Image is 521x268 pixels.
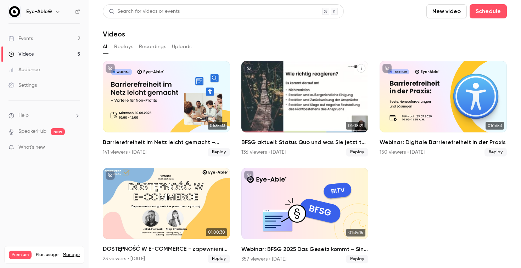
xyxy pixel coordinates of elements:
[382,64,392,73] button: unpublished
[109,8,180,15] div: Search for videos or events
[103,61,230,156] li: Barrierefreiheit im Netz leicht gemacht – Vorteile für Non-Profits
[9,6,20,17] img: Eye-Able®
[241,61,369,156] li: BFSG aktuell: Status Quo und was Sie jetzt tun müssen
[241,61,369,156] a: 01:08:21BFSG aktuell: Status Quo und was Sie jetzt tun müssen136 viewers • [DATE]Replay
[18,128,46,135] a: SpeakerHub
[346,229,365,236] span: 01:34:15
[380,138,507,147] h2: Webinar: Digitale Barrierefreiheit in der Praxis
[426,4,467,18] button: New video
[103,255,145,262] div: 23 viewers • [DATE]
[241,168,369,263] a: 01:34:15Webinar: BFSG 2025 Das Gesetz kommt – Sind Sie bereit?357 viewers • [DATE]Replay
[106,64,115,73] button: unpublished
[103,168,230,263] li: DOSTĘPNOŚĆ W E-COMMERCE - zapewnienie dostępności w przestrzeni cyfrowej
[103,245,230,253] h2: DOSTĘPNOŚĆ W E-COMMERCE - zapewnienie dostępności w przestrzeni cyfrowej
[9,112,80,119] li: help-dropdown-opener
[18,112,29,119] span: Help
[26,8,52,15] h6: Eye-Able®
[103,41,108,52] button: All
[103,138,230,147] h2: Barrierefreiheit im Netz leicht gemacht – Vorteile für Non-Profits
[139,41,166,52] button: Recordings
[63,252,80,258] a: Manage
[346,122,365,130] span: 01:08:21
[244,171,253,180] button: unpublished
[208,148,230,156] span: Replay
[244,64,253,73] button: unpublished
[380,61,507,156] li: Webinar: Digitale Barrierefreiheit in der Praxis
[380,61,507,156] a: 01:17:53Webinar: Digitale Barrierefreiheit in der Praxis150 viewers • [DATE]Replay
[9,82,37,89] div: Settings
[241,149,286,156] div: 136 viewers • [DATE]
[346,255,368,263] span: Replay
[72,144,80,151] iframe: Noticeable Trigger
[9,66,40,73] div: Audience
[486,122,504,130] span: 01:17:53
[103,61,507,263] ul: Videos
[241,245,369,253] h2: Webinar: BFSG 2025 Das Gesetz kommt – Sind Sie bereit?
[380,149,425,156] div: 150 viewers • [DATE]
[36,252,58,258] span: Plan usage
[241,256,286,263] div: 357 viewers • [DATE]
[241,138,369,147] h2: BFSG aktuell: Status Quo und was Sie jetzt tun müssen
[470,4,507,18] button: Schedule
[9,251,32,259] span: Premium
[241,168,369,263] li: Webinar: BFSG 2025 Das Gesetz kommt – Sind Sie bereit?
[9,35,33,42] div: Events
[114,41,133,52] button: Replays
[208,122,227,130] span: 01:35:33
[9,51,34,58] div: Videos
[484,148,507,156] span: Replay
[208,255,230,263] span: Replay
[18,144,45,151] span: What's new
[103,30,125,38] h1: Videos
[346,148,368,156] span: Replay
[103,4,507,264] section: Videos
[172,41,192,52] button: Uploads
[103,149,146,156] div: 141 viewers • [DATE]
[103,168,230,263] a: 01:00:30DOSTĘPNOŚĆ W E-COMMERCE - zapewnienie dostępności w przestrzeni cyfrowej23 viewers • [DAT...
[106,171,115,180] button: unpublished
[51,128,65,135] span: new
[103,61,230,156] a: 01:35:33Barrierefreiheit im Netz leicht gemacht – Vorteile für Non-Profits141 viewers • [DATE]Replay
[206,228,227,236] span: 01:00:30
